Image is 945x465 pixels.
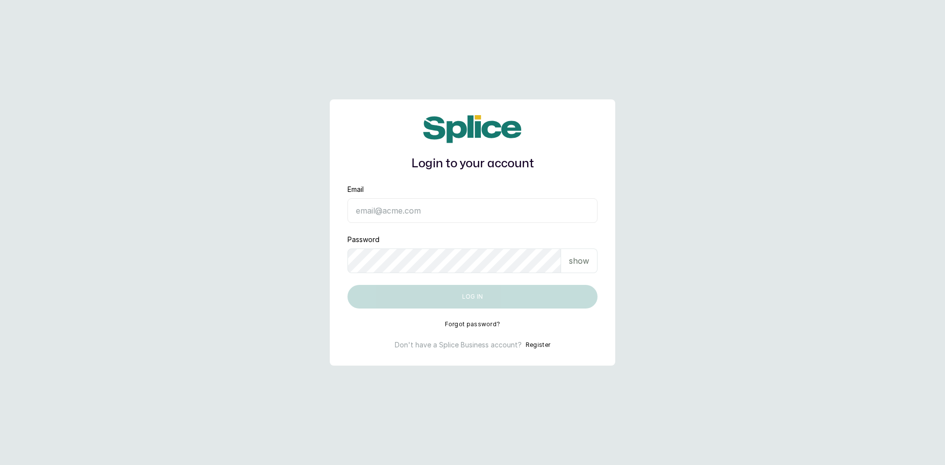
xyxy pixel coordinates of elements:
button: Register [526,340,550,350]
p: show [569,255,589,267]
label: Email [347,185,364,194]
p: Don't have a Splice Business account? [395,340,522,350]
button: Forgot password? [445,320,501,328]
button: Log in [347,285,598,309]
input: email@acme.com [347,198,598,223]
h1: Login to your account [347,155,598,173]
label: Password [347,235,379,245]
